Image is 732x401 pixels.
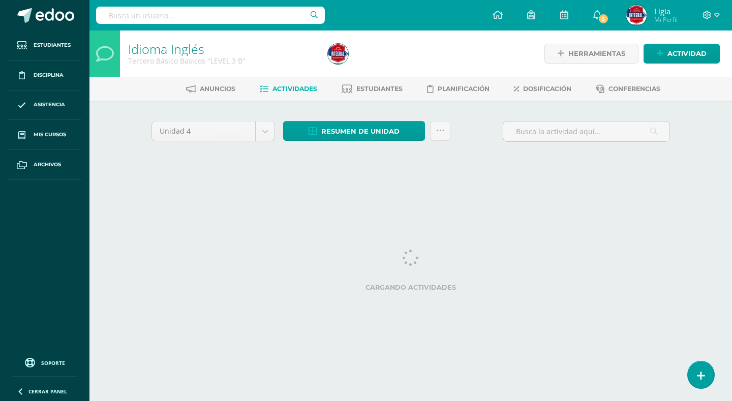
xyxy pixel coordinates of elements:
span: Unidad 4 [160,121,248,141]
a: Disciplina [8,60,81,90]
a: Planificación [427,81,490,97]
a: Herramientas [544,44,638,64]
a: Dosificación [514,81,571,97]
a: Actividades [260,81,317,97]
span: Conferencias [608,85,660,92]
span: Estudiantes [34,41,71,49]
a: Conferencias [596,81,660,97]
span: Archivos [34,161,61,169]
span: Cerrar panel [28,388,67,395]
a: Estudiantes [342,81,403,97]
span: Mi Perfil [654,15,678,24]
a: Idioma Inglés [128,40,204,57]
a: Actividad [644,44,720,64]
a: Resumen de unidad [283,121,425,141]
span: Dosificación [523,85,571,92]
a: Mis cursos [8,120,81,150]
span: Planificación [438,85,490,92]
h1: Idioma Inglés [128,42,316,56]
span: Actividad [667,44,707,63]
img: aae16b3bad05e569c108caa426bcde01.png [328,44,348,64]
span: Actividades [272,85,317,92]
span: Asistencia [34,101,65,109]
input: Busca un usuario... [96,7,325,24]
a: Unidad 4 [152,121,274,141]
img: aae16b3bad05e569c108caa426bcde01.png [626,5,647,25]
span: Herramientas [568,44,625,63]
a: Archivos [8,150,81,180]
span: Resumen de unidad [321,122,400,141]
a: Soporte [12,355,77,369]
a: Anuncios [186,81,235,97]
span: Soporte [41,359,65,366]
label: Cargando actividades [151,284,670,291]
div: Tercero Básico Basicos 'LEVEL 3 B' [128,56,316,66]
span: Disciplina [34,71,64,79]
span: Anuncios [200,85,235,92]
span: Ligia [654,6,678,16]
a: Asistencia [8,90,81,120]
span: Estudiantes [356,85,403,92]
span: Mis cursos [34,131,66,139]
input: Busca la actividad aquí... [503,121,669,141]
span: 5 [597,13,608,24]
a: Estudiantes [8,30,81,60]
